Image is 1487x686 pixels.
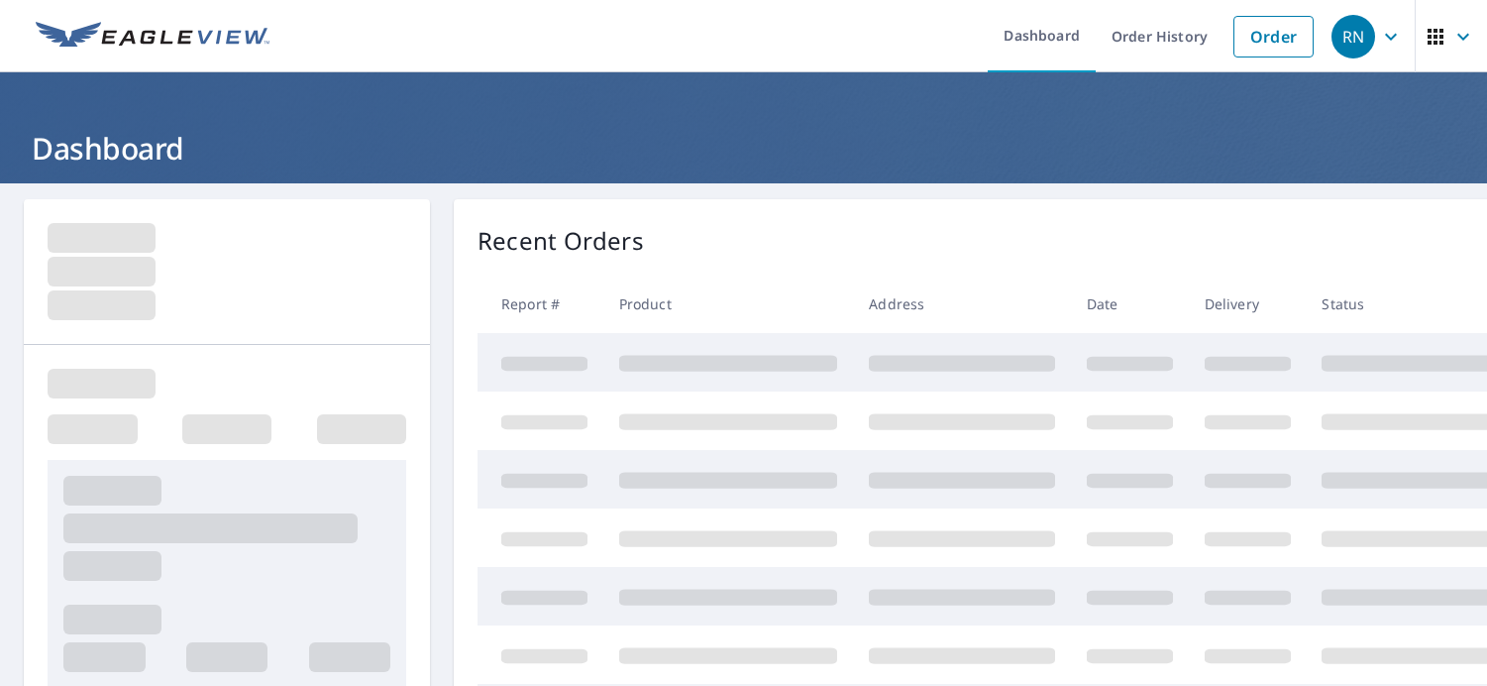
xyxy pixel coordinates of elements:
[36,22,269,52] img: EV Logo
[24,128,1463,169] h1: Dashboard
[1233,16,1314,57] a: Order
[1189,275,1307,333] th: Delivery
[478,223,644,259] p: Recent Orders
[853,275,1071,333] th: Address
[1071,275,1189,333] th: Date
[478,275,603,333] th: Report #
[603,275,853,333] th: Product
[1331,15,1375,58] div: RN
